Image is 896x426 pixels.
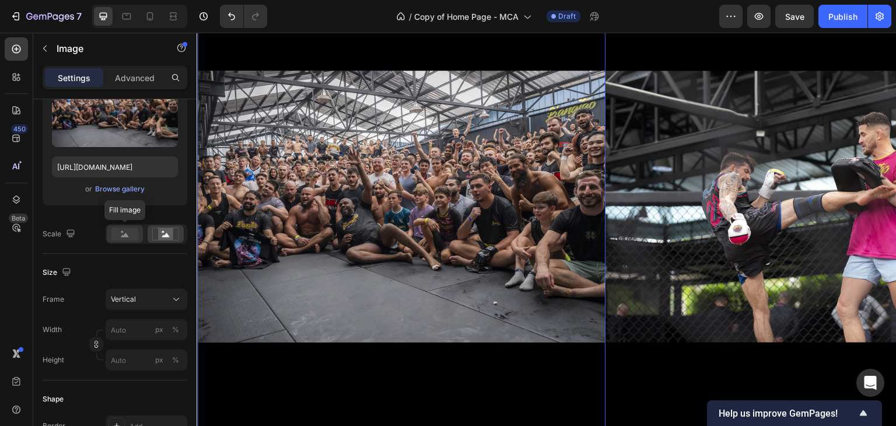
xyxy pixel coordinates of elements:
div: px [155,355,163,365]
p: 7 [76,9,82,23]
input: https://example.com/image.jpg [52,156,178,177]
div: Beta [9,214,28,223]
p: Settings [58,72,90,84]
iframe: Design area [197,33,896,426]
div: Publish [828,11,857,23]
label: Frame [43,294,64,305]
span: Save [785,12,804,22]
span: Help us improve GemPages! [719,408,856,419]
p: Image [57,41,156,55]
span: / [409,11,412,23]
button: % [152,323,166,337]
div: Size [43,265,73,281]
div: Undo/Redo [220,5,267,28]
button: Vertical [106,289,187,310]
img: preview-image [52,74,178,147]
span: or [85,182,92,196]
div: Shape [43,394,64,404]
span: Vertical [111,294,136,305]
span: Draft [558,11,576,22]
button: 7 [5,5,87,28]
input: px% [106,319,187,340]
div: 450 [11,124,28,134]
label: Width [43,324,62,335]
p: Advanced [115,72,155,84]
div: % [172,355,179,365]
button: Publish [818,5,867,28]
button: Save [775,5,814,28]
button: Show survey - Help us improve GemPages! [719,406,870,420]
div: Open Intercom Messenger [856,369,884,397]
span: Copy of Home Page - MCA [414,11,519,23]
button: % [152,353,166,367]
button: px [169,353,183,367]
button: Browse gallery [94,183,145,195]
div: Scale [43,226,78,242]
img: Alt image [409,38,817,310]
div: % [172,324,179,335]
label: Height [43,355,64,365]
input: px% [106,350,187,371]
button: px [169,323,183,337]
div: px [155,324,163,335]
div: Browse gallery [95,184,145,194]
